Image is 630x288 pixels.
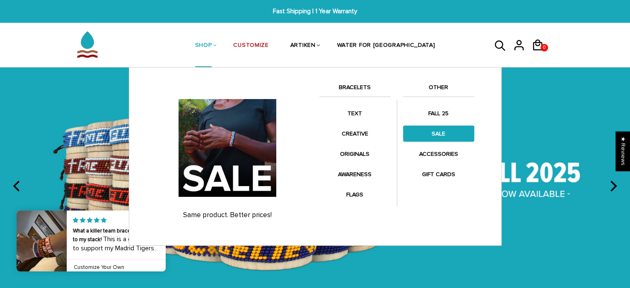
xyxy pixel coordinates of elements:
[403,82,474,97] a: OTHER
[616,131,630,171] div: Click to open Judge.me floating reviews tab
[319,146,391,162] a: ORIGINALS
[403,105,474,121] a: FALL 25
[319,166,391,182] a: AWARENESS
[337,24,435,68] a: WATER FOR [GEOGRAPHIC_DATA]
[319,126,391,142] a: CREATIVE
[603,177,622,195] button: next
[8,177,27,195] button: previous
[403,126,474,142] a: SALE
[144,211,311,219] p: Same product. Better prices!
[290,24,316,68] a: ARTIKEN
[531,54,550,55] a: 0
[233,24,268,68] a: CUSTOMIZE
[319,186,391,203] a: FLAGS
[319,82,391,97] a: BRACELETS
[403,166,474,182] a: GIFT CARDS
[195,24,212,68] a: SHOP
[319,105,391,121] a: TEXT
[403,146,474,162] a: ACCESSORIES
[541,42,548,53] span: 0
[194,7,436,16] span: Fast Shipping | 1 Year Warranty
